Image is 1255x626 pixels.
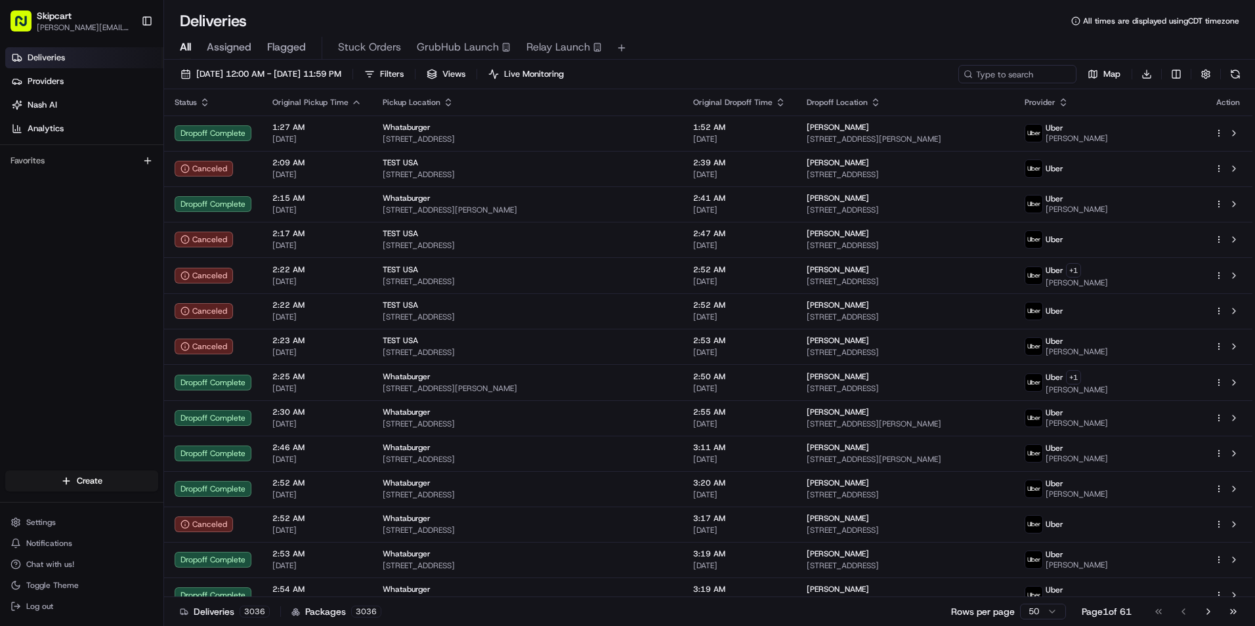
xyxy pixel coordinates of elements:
[693,97,773,108] span: Original Dropoff Time
[383,228,418,239] span: TEST USA
[693,419,786,429] span: [DATE]
[383,347,672,358] span: [STREET_ADDRESS]
[207,39,251,55] span: Assigned
[383,596,672,606] span: [STREET_ADDRESS]
[175,268,233,283] button: Canceled
[272,596,362,606] span: [DATE]
[175,65,347,83] button: [DATE] 12:00 AM - [DATE] 11:59 PM
[383,169,672,180] span: [STREET_ADDRESS]
[383,97,440,108] span: Pickup Location
[383,157,418,168] span: TEST USA
[807,584,869,595] span: [PERSON_NAME]
[807,596,1004,606] span: [STREET_ADDRESS]
[383,407,431,417] span: Whataburger
[5,118,163,139] a: Analytics
[383,240,672,251] span: [STREET_ADDRESS]
[5,513,158,532] button: Settings
[693,371,786,382] span: 2:50 AM
[1046,585,1063,595] span: Uber
[807,347,1004,358] span: [STREET_ADDRESS]
[5,534,158,553] button: Notifications
[175,516,233,532] button: Canceled
[1046,549,1063,560] span: Uber
[5,597,158,616] button: Log out
[1046,385,1108,395] span: [PERSON_NAME]
[272,97,349,108] span: Original Pickup Time
[693,276,786,287] span: [DATE]
[693,560,786,571] span: [DATE]
[175,232,233,247] button: Canceled
[807,383,1004,394] span: [STREET_ADDRESS]
[272,240,362,251] span: [DATE]
[807,169,1004,180] span: [STREET_ADDRESS]
[807,300,869,310] span: [PERSON_NAME]
[1046,133,1108,144] span: [PERSON_NAME]
[351,606,381,617] div: 3036
[383,383,672,394] span: [STREET_ADDRESS][PERSON_NAME]
[272,264,362,275] span: 2:22 AM
[807,407,869,417] span: [PERSON_NAME]
[693,169,786,180] span: [DATE]
[807,335,869,346] span: [PERSON_NAME]
[383,490,672,500] span: [STREET_ADDRESS]
[383,300,418,310] span: TEST USA
[1046,265,1063,276] span: Uber
[1025,338,1042,355] img: uber-new-logo.jpeg
[272,419,362,429] span: [DATE]
[693,312,786,322] span: [DATE]
[1082,605,1132,618] div: Page 1 of 61
[272,276,362,287] span: [DATE]
[383,513,431,524] span: Whataburger
[272,347,362,358] span: [DATE]
[338,39,401,55] span: Stuck Orders
[175,339,233,354] button: Canceled
[807,490,1004,500] span: [STREET_ADDRESS]
[1025,97,1055,108] span: Provider
[358,65,410,83] button: Filters
[175,161,233,177] button: Canceled
[807,205,1004,215] span: [STREET_ADDRESS]
[1025,231,1042,248] img: uber-new-logo.jpeg
[240,606,270,617] div: 3036
[5,5,136,37] button: Skipcart[PERSON_NAME][EMAIL_ADDRESS][PERSON_NAME][DOMAIN_NAME]
[807,442,869,453] span: [PERSON_NAME]
[272,205,362,215] span: [DATE]
[5,576,158,595] button: Toggle Theme
[37,9,72,22] button: Skipcart
[272,478,362,488] span: 2:52 AM
[1046,204,1108,215] span: [PERSON_NAME]
[807,478,869,488] span: [PERSON_NAME]
[5,555,158,574] button: Chat with us!
[383,335,418,346] span: TEST USA
[693,442,786,453] span: 3:11 AM
[383,371,431,382] span: Whataburger
[1046,306,1063,316] span: Uber
[442,68,465,80] span: Views
[272,157,362,168] span: 2:09 AM
[383,134,672,144] span: [STREET_ADDRESS]
[383,549,431,559] span: Whataburger
[807,560,1004,571] span: [STREET_ADDRESS]
[28,99,57,111] span: Nash AI
[272,193,362,203] span: 2:15 AM
[1046,336,1063,346] span: Uber
[1046,443,1063,453] span: Uber
[1046,595,1073,606] span: YAW N.
[693,478,786,488] span: 3:20 AM
[958,65,1076,83] input: Type to search
[693,454,786,465] span: [DATE]
[807,419,1004,429] span: [STREET_ADDRESS][PERSON_NAME]
[1082,65,1126,83] button: Map
[272,525,362,535] span: [DATE]
[1025,160,1042,177] img: uber-new-logo.jpeg
[272,134,362,144] span: [DATE]
[693,228,786,239] span: 2:47 AM
[1046,234,1063,245] span: Uber
[28,52,65,64] span: Deliveries
[1046,478,1063,489] span: Uber
[807,193,869,203] span: [PERSON_NAME]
